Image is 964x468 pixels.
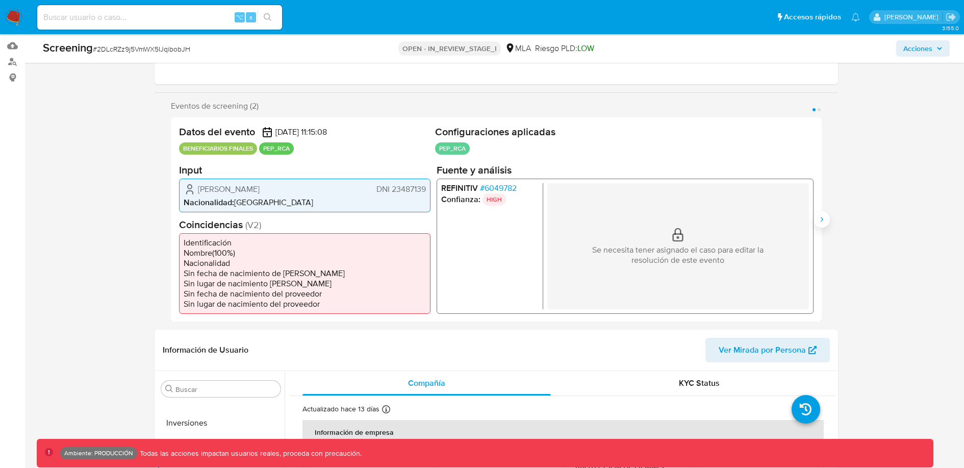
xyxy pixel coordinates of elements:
span: LOW [577,42,594,54]
button: Buscar [165,385,173,393]
button: Items [157,435,285,460]
span: ⌥ [236,12,243,22]
p: natalia.maison@mercadolibre.com [884,12,942,22]
div: MLA [505,43,531,54]
span: Ver Mirada por Persona [719,338,806,362]
input: Buscar [175,385,276,394]
button: Ver Mirada por Persona [705,338,830,362]
p: Todas las acciones impactan usuarios reales, proceda con precaución. [137,449,362,458]
th: Información de empresa [302,420,824,445]
span: # 2DLcRZz9j5VmWX5IJqibobJH [93,44,190,54]
span: Acciones [903,40,932,57]
b: Screening [43,39,93,56]
p: Actualizado hace 13 días [302,404,379,414]
button: search-icon [257,10,278,24]
input: Buscar usuario o caso... [37,11,282,24]
button: Acciones [896,40,950,57]
a: Salir [946,12,956,22]
p: OPEN - IN_REVIEW_STAGE_I [398,41,501,56]
span: Riesgo PLD: [535,43,594,54]
span: Accesos rápidos [784,12,841,22]
a: Notificaciones [851,13,860,21]
span: s [249,12,252,22]
span: 3.155.0 [942,24,959,32]
button: Inversiones [157,411,285,435]
span: KYC Status [679,377,720,389]
h1: Información de Usuario [163,345,248,355]
p: Ambiente: PRODUCCIÓN [64,451,133,455]
span: Compañía [408,377,445,389]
